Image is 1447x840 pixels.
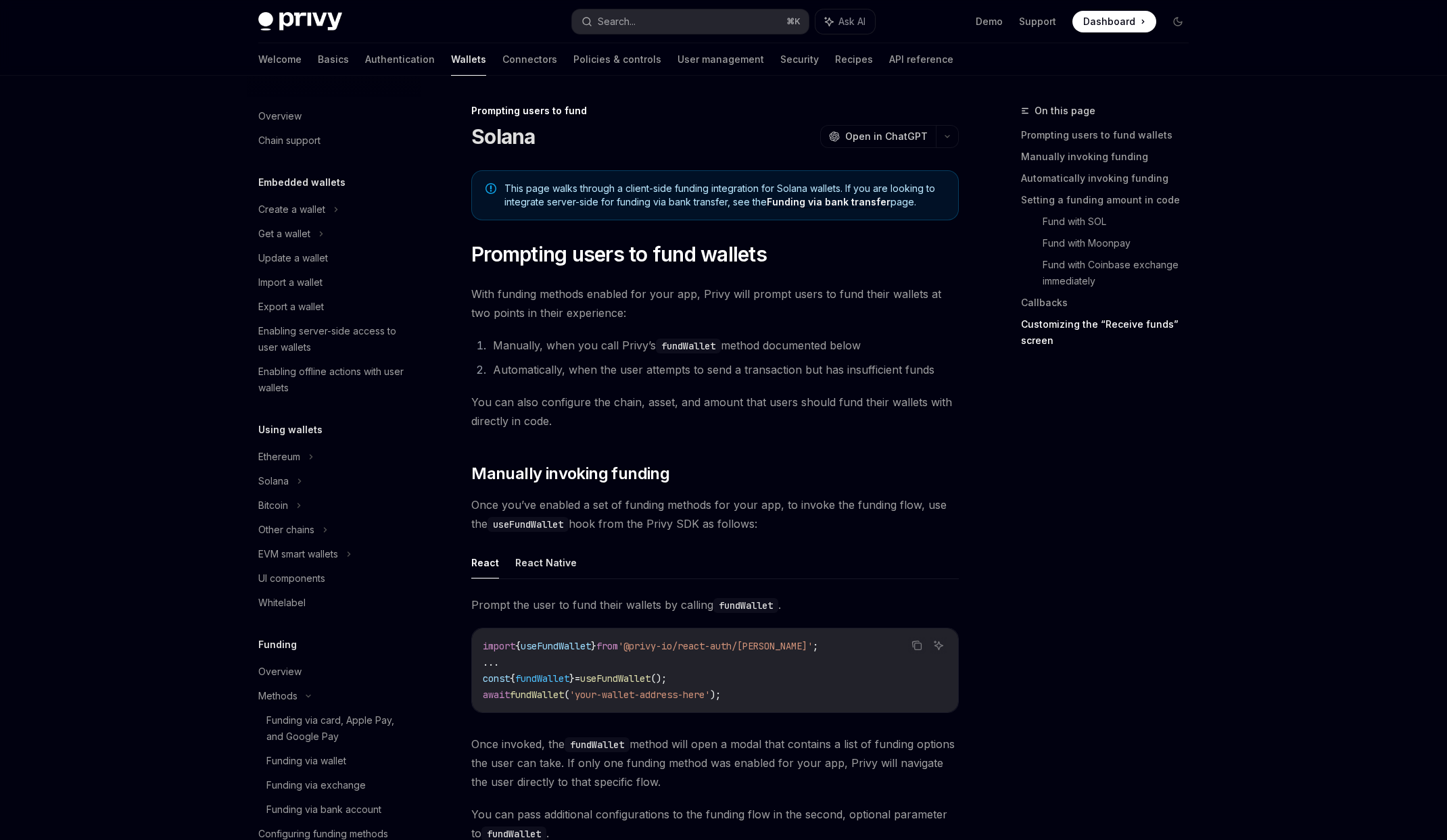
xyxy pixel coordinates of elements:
div: Funding via wallet [266,753,346,769]
button: Ask AI [930,637,947,654]
span: fundWallet [510,689,564,701]
div: Ethereum [258,449,300,465]
span: 'your-wallet-address-here' [569,689,710,701]
svg: Note [485,183,496,194]
div: Whitelabel [258,595,306,611]
div: Funding via exchange [266,777,366,793]
span: ; [813,640,818,652]
div: Import a wallet [258,274,323,291]
span: On this page [1035,103,1095,119]
span: '@privy-io/react-auth/[PERSON_NAME]' [618,640,813,652]
button: React Native [515,547,577,578]
a: Chain support [247,128,421,153]
div: UI components [258,570,325,587]
li: Automatically, when the user attempts to send a transaction but has insufficient funds [489,360,959,379]
h5: Embedded wallets [258,174,346,191]
span: ( [564,689,569,701]
div: Create a wallet [258,201,325,218]
a: Overview [247,104,421,128]
div: Update a wallet [258,250,328,266]
span: You can also configure the chain, asset, and amount that users should fund their wallets with dir... [471,393,959,430]
a: Manually invoking funding [1021,146,1200,168]
span: Once you’ve enabled a set of funding methods for your app, to invoke the funding flow, use the ho... [471,495,959,533]
div: EVM smart wallets [258,546,338,562]
a: Wallets [451,43,486,76]
code: fundWallet [713,598,778,613]
span: This page walks through a client-side funding integration for Solana wallets. If you are looking ... [504,182,945,209]
a: Fund with SOL [1043,211,1200,232]
a: Dashboard [1072,11,1156,32]
a: Setting a funding amount in code [1021,189,1200,211]
div: Chain support [258,132,321,149]
div: Get a wallet [258,226,310,242]
a: Policies & controls [573,43,661,76]
a: Callbacks [1021,292,1200,314]
button: Copy the contents from the code block [908,637,926,654]
span: Dashboard [1083,15,1135,28]
a: Fund with Coinbase exchange immediately [1043,254,1200,292]
a: Update a wallet [247,246,421,270]
div: Other chains [258,522,314,538]
a: Security [780,43,819,76]
span: { [510,672,515,685]
a: Customizing the “Receive funds” screen [1021,314,1200,351]
a: Demo [976,15,1003,28]
span: Open in ChatGPT [845,130,928,143]
div: Bitcoin [258,497,288,514]
a: Whitelabel [247,591,421,615]
a: Funding via exchange [247,773,421,797]
div: Overview [258,664,302,680]
span: ... [483,656,499,668]
a: Welcome [258,43,302,76]
a: Connectors [502,43,557,76]
button: Toggle dark mode [1167,11,1189,32]
button: Ask AI [815,9,875,34]
img: dark logo [258,12,342,31]
a: User management [678,43,764,76]
span: const [483,672,510,685]
a: API reference [889,43,953,76]
div: Enabling server-side access to user wallets [258,323,412,355]
div: Solana [258,473,289,489]
span: { [515,640,521,652]
code: fundWallet [565,737,630,752]
span: (); [650,672,667,685]
span: useFundWallet [521,640,591,652]
code: useFundWallet [488,517,569,532]
a: Recipes [835,43,873,76]
li: Manually, when you call Privy’s method documented below [489,336,959,355]
span: Once invoked, the method will open a modal that contains a list of funding options the user can t... [471,735,959,791]
span: With funding methods enabled for your app, Privy will prompt users to fund their wallets at two p... [471,285,959,322]
span: fundWallet [515,672,569,685]
span: } [591,640,596,652]
div: Prompting users to fund [471,104,959,118]
a: Enabling offline actions with user wallets [247,360,421,400]
a: Support [1019,15,1056,28]
span: Prompting users to fund wallets [471,242,767,266]
span: from [596,640,618,652]
span: Manually invoking funding [471,463,669,485]
a: UI components [247,566,421,591]
code: fundWallet [656,339,721,353]
a: Fund with Moonpay [1043,232,1200,254]
div: Funding via bank account [266,801,381,818]
div: Methods [258,688,298,704]
h1: Solana [471,124,536,149]
span: Prompt the user to fund their wallets by calling . [471,595,959,614]
a: Prompting users to fund wallets [1021,124,1200,146]
div: Overview [258,108,302,124]
div: Funding via card, Apple Pay, and Google Pay [266,712,412,745]
div: Enabling offline actions with user wallets [258,364,412,396]
a: Funding via bank transfer [767,196,891,208]
button: Open in ChatGPT [820,125,936,148]
a: Export a wallet [247,295,421,319]
span: ); [710,689,721,701]
span: ⌘ K [786,16,801,27]
h5: Using wallets [258,422,323,438]
a: Overview [247,660,421,684]
div: Search... [598,14,636,30]
span: import [483,640,515,652]
span: useFundWallet [580,672,650,685]
a: Funding via card, Apple Pay, and Google Pay [247,708,421,749]
a: Basics [318,43,349,76]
